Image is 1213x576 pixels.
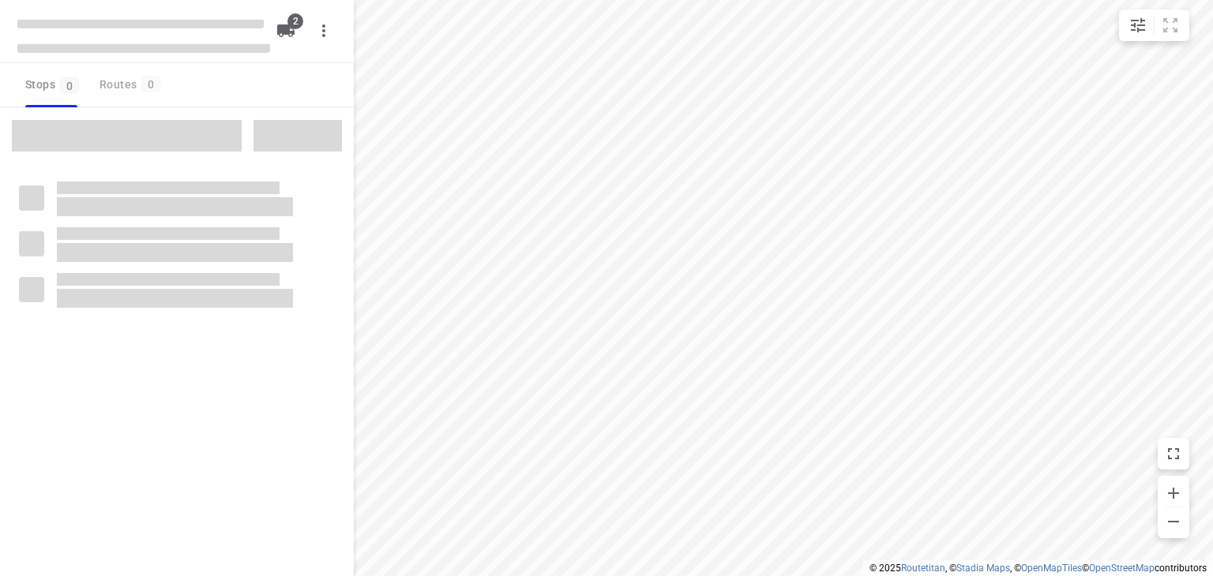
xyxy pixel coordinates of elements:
[1021,563,1082,574] a: OpenMapTiles
[1119,9,1189,41] div: small contained button group
[956,563,1010,574] a: Stadia Maps
[869,563,1207,574] li: © 2025 , © , © © contributors
[901,563,945,574] a: Routetitan
[1122,9,1154,41] button: Map settings
[1089,563,1155,574] a: OpenStreetMap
